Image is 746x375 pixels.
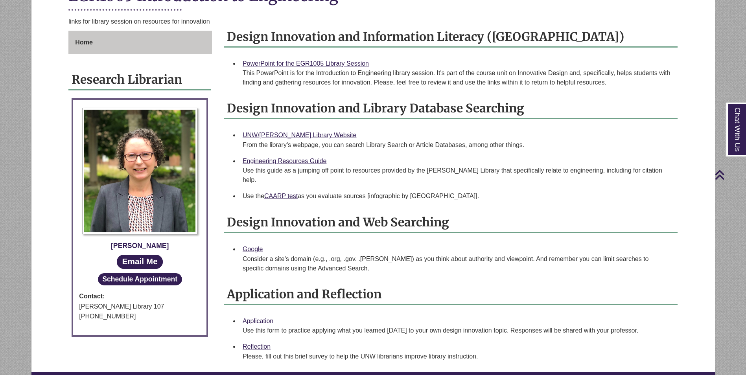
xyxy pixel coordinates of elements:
a: Home [68,31,212,54]
strong: Contact: [79,291,201,301]
a: Application [243,318,273,324]
a: PowerPoint for the EGR1005 Library Session [243,60,369,67]
h2: Design Innovation and Library Database Searching [224,98,678,119]
a: Profile Photo [PERSON_NAME] [79,108,201,251]
a: Back to Top [715,169,744,180]
div: Guide Page Menu [68,31,212,54]
button: Schedule Appointment [98,273,182,285]
div: Please, fill out this brief survey to help ​the UNW librarians improve library instruction. [243,352,671,361]
div: This PowerPoint is for the Introduction to Engineering library session. It's part of the course u... [243,68,671,87]
h2: Application and Reflection [224,284,678,305]
li: Use the as you evaluate sources [infographic by [GEOGRAPHIC_DATA]]. [239,188,674,204]
div: Use this form to practice applying what you learned [DATE] to your own design innovation topic. R... [243,326,671,335]
div: [PHONE_NUMBER] [79,311,201,322]
div: [PERSON_NAME] Library 107 [79,301,201,312]
div: [PERSON_NAME] [79,240,201,251]
a: CAARP test [264,193,298,199]
span: Home [75,39,92,46]
a: UNW/[PERSON_NAME] Library Website [243,132,357,138]
div: From the library's webpage, you can search Library Search or Article Databases, among other things. [243,140,671,150]
h2: Design Innovation and Information Literacy ([GEOGRAPHIC_DATA]) [224,27,678,48]
a: Google [243,246,263,252]
img: Profile Photo [82,108,197,234]
h2: Research Librarian [68,70,211,90]
div: Use this guide as a jumping off point to resources provided by the [PERSON_NAME] Library that spe... [243,166,671,185]
a: Email Me [117,255,163,268]
a: Reflection [243,343,271,350]
span: links for library session on resources for innovation [68,18,210,25]
a: Engineering Resources Guide [243,158,326,164]
h2: Design Innovation and Web Searching [224,212,678,233]
div: Consider a site's domain (e.g., .org, .gov. .[PERSON_NAME]) as you think about authority and view... [243,254,671,273]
